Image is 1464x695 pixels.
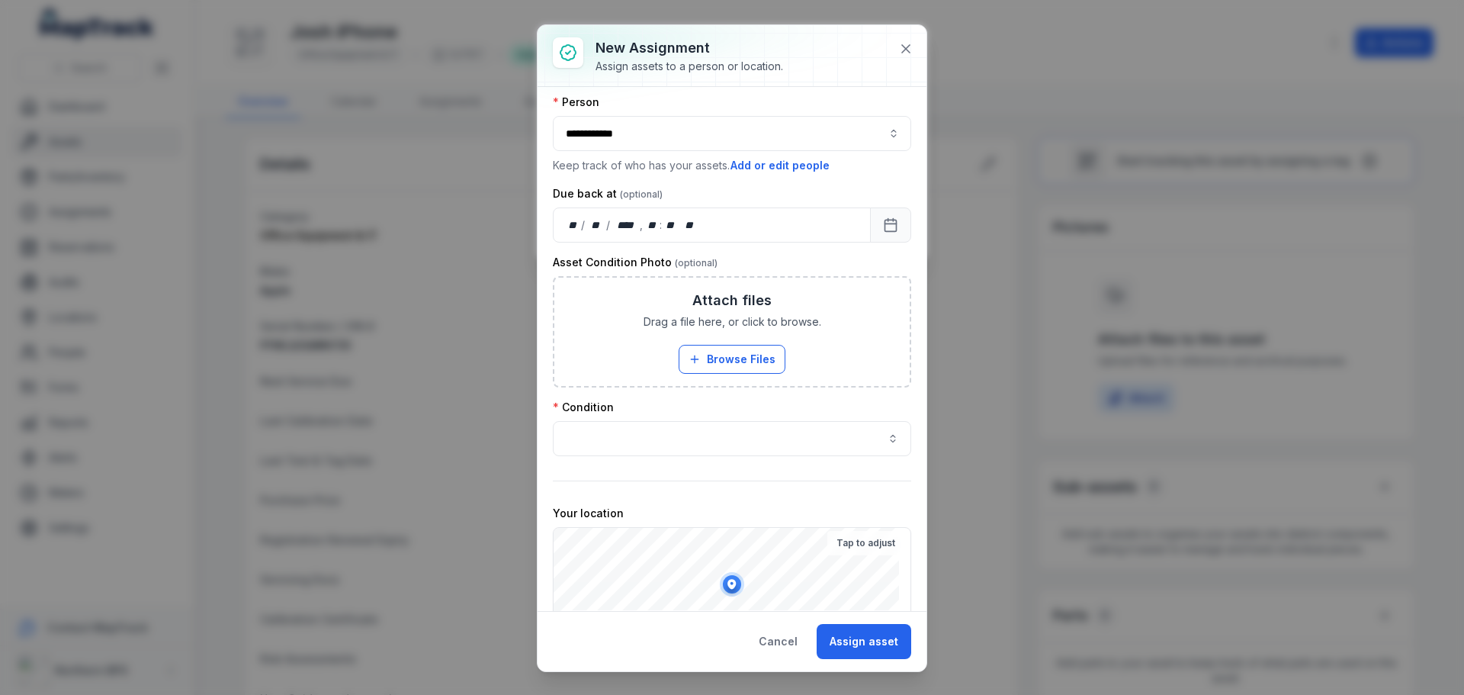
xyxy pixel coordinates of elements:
input: assignment-add:person-label [553,116,911,151]
div: / [606,217,612,233]
label: Asset Condition Photo [553,255,718,270]
button: Add or edit people [730,157,830,174]
strong: Tap to adjust [836,537,895,549]
p: Keep track of who has your assets. [553,157,911,174]
h3: Attach files [692,290,772,311]
button: Assign asset [817,624,911,659]
div: , [640,217,644,233]
div: year, [612,217,640,233]
div: day, [566,217,581,233]
div: hour, [644,217,660,233]
div: : [660,217,663,233]
span: Drag a file here, or click to browse. [644,314,821,330]
div: am/pm, [682,217,698,233]
button: Browse Files [679,345,785,374]
div: Assign assets to a person or location. [596,59,783,74]
div: minute, [663,217,679,233]
button: Cancel [746,624,811,659]
label: Due back at [553,186,663,201]
label: Person [553,95,599,110]
div: month, [586,217,607,233]
label: Your location [553,506,624,521]
div: / [581,217,586,233]
label: Condition [553,400,614,415]
h3: New assignment [596,37,783,59]
button: Calendar [870,208,911,243]
canvas: Map [554,528,899,641]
